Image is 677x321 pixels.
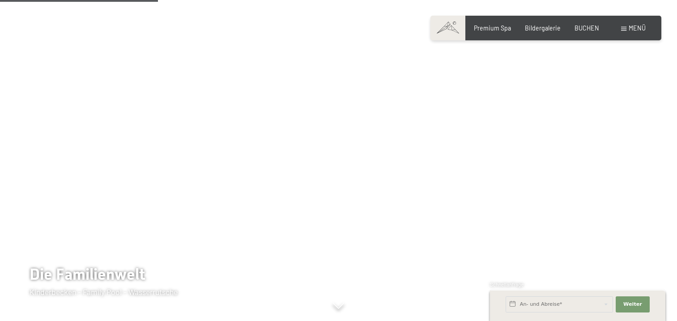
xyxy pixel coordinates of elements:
a: Premium Spa [474,24,511,32]
span: Schnellanfrage [490,282,524,287]
a: Bildergalerie [525,24,561,32]
button: Weiter [616,296,650,312]
span: Weiter [623,301,642,308]
a: BUCHEN [575,24,599,32]
span: Menü [629,24,646,32]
